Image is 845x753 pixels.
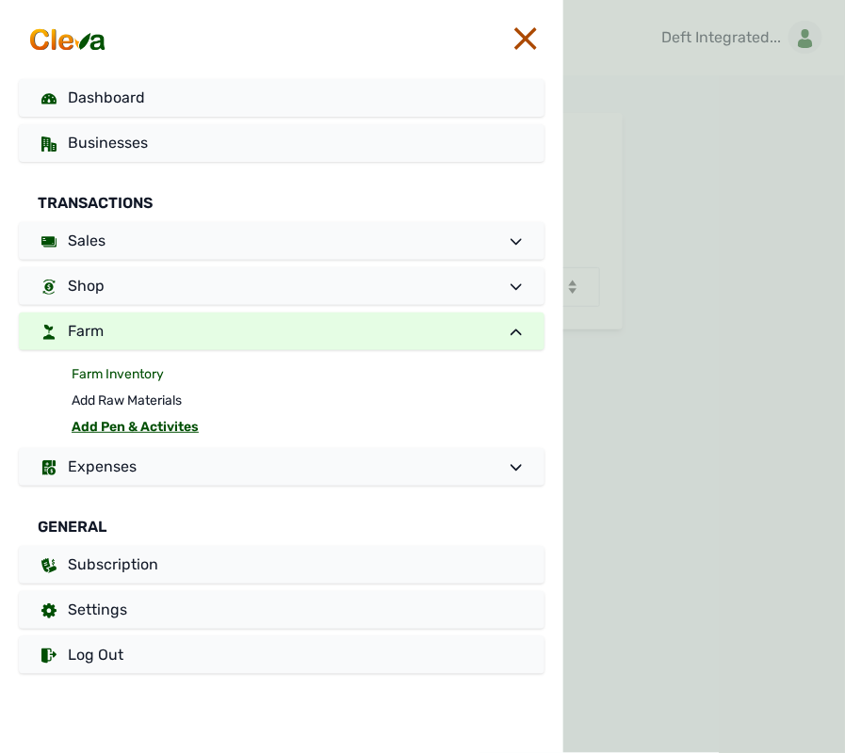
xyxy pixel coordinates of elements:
a: Settings [19,591,544,629]
a: Expenses [19,448,544,486]
a: Shop [19,267,544,305]
span: Log Out [68,646,123,664]
a: Businesses [19,124,544,162]
span: Settings [68,601,127,618]
a: Sales [19,222,544,260]
a: Farm [19,312,544,350]
a: Subscription [19,546,544,584]
span: Businesses [68,134,148,152]
span: Expenses [68,457,137,475]
a: Farm Inventory [72,361,544,388]
a: Add Pen & Activites [72,414,544,441]
a: Dashboard [19,79,544,117]
span: Subscription [68,555,158,573]
span: Dashboard [68,88,145,106]
span: Sales [68,232,106,249]
span: Shop [68,277,105,295]
div: General [19,493,544,546]
div: Transactions [19,169,544,222]
span: Farm [68,322,104,340]
img: cleva_logo.png [26,26,109,53]
a: Add Raw Materials [72,388,544,414]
